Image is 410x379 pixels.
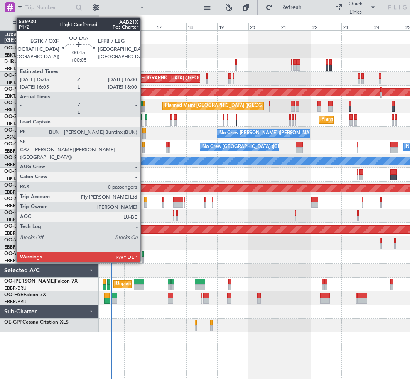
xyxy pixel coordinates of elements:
[4,230,27,236] a: EBBR/BRU
[4,224,23,229] span: OO-ELK
[4,251,25,256] span: OO-WLP
[4,197,22,202] span: OO-AIE
[4,285,27,291] a: EBBR/BRU
[4,148,27,154] a: EBBR/BRU
[4,73,25,78] span: OO-ROK
[262,1,312,14] button: Refresh
[4,189,27,195] a: EBBR/BRU
[4,320,69,325] a: OE-GPPCessna Citation XLS
[219,127,319,140] div: No Crew [PERSON_NAME] ([PERSON_NAME])
[4,142,24,147] span: OO-GPE
[101,17,115,24] div: [DATE]
[4,73,71,78] a: OO-ROKCessna Citation CJ4
[4,244,27,250] a: EBBR/BRU
[4,46,22,51] span: OO-JID
[248,23,280,30] div: 20
[4,155,70,160] a: OO-SLMCessna Citation XLS
[202,141,341,153] div: No Crew [GEOGRAPHIC_DATA] ([GEOGRAPHIC_DATA] National)
[4,210,49,215] a: OO-HHOFalcon 8X
[4,93,25,99] a: EBKT/KJK
[373,23,404,30] div: 24
[4,197,45,202] a: OO-AIEFalcon 7X
[217,23,248,30] div: 19
[274,5,309,10] span: Refresh
[4,279,78,284] a: OO-[PERSON_NAME]Falcon 7X
[4,162,27,168] a: EBBR/BRU
[331,1,381,14] button: Quick Links
[25,1,73,14] input: Trip Number
[4,66,25,72] a: EBKT/KJK
[4,258,27,264] a: EBBR/BRU
[4,251,53,256] a: OO-WLPGlobal 5500
[4,128,70,133] a: OO-LUXCessna Citation CJ4
[4,238,23,243] span: OO-VSF
[4,224,46,229] a: OO-ELKFalcon 8X
[105,72,236,85] div: Planned Maint [GEOGRAPHIC_DATA] ([GEOGRAPHIC_DATA])
[4,52,25,58] a: EBKT/KJK
[4,121,25,127] a: EBKT/KJK
[4,320,22,325] span: OE-GPP
[4,46,58,51] a: OO-JIDCessna CJ1 525
[4,169,46,174] a: OO-FSXFalcon 7X
[4,134,27,140] a: LFSN/ENC
[4,101,24,106] span: OO-LXA
[4,210,26,215] span: OO-HHO
[4,114,71,119] a: OO-ZUNCessna Citation CJ4
[155,23,186,30] div: 17
[124,23,155,30] div: 16
[4,142,73,147] a: OO-GPEFalcon 900EX EASy II
[4,114,25,119] span: OO-ZUN
[4,169,23,174] span: OO-FSX
[4,293,23,298] span: OO-FAE
[93,23,124,30] div: 15
[4,59,65,64] a: D-IBLUCessna Citation M2
[341,23,373,30] div: 23
[4,238,46,243] a: OO-VSFFalcon 8X
[4,217,27,223] a: EBBR/BRU
[22,20,88,26] span: All Aircraft
[4,128,24,133] span: OO-LUX
[4,279,55,284] span: OO-[PERSON_NAME]
[4,183,24,188] span: OO-LAH
[4,79,25,86] a: EBKT/KJK
[4,87,25,92] span: OO-NSG
[280,23,311,30] div: 21
[311,23,342,30] div: 22
[186,23,217,30] div: 18
[4,293,46,298] a: OO-FAEFalcon 7X
[4,203,27,209] a: EBBR/BRU
[4,175,25,182] a: EBKT/KJK
[4,183,47,188] a: OO-LAHFalcon 7X
[9,16,90,30] button: All Aircraft
[4,87,71,92] a: OO-NSGCessna Citation CJ4
[4,107,25,113] a: EBKT/KJK
[4,155,24,160] span: OO-SLM
[4,299,27,305] a: EBBR/BRU
[4,101,70,106] a: OO-LXACessna Citation CJ4
[165,100,296,112] div: Planned Maint [GEOGRAPHIC_DATA] ([GEOGRAPHIC_DATA])
[116,278,272,290] div: Unplanned Maint [GEOGRAPHIC_DATA] ([GEOGRAPHIC_DATA] National)
[4,59,20,64] span: D-IBLU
